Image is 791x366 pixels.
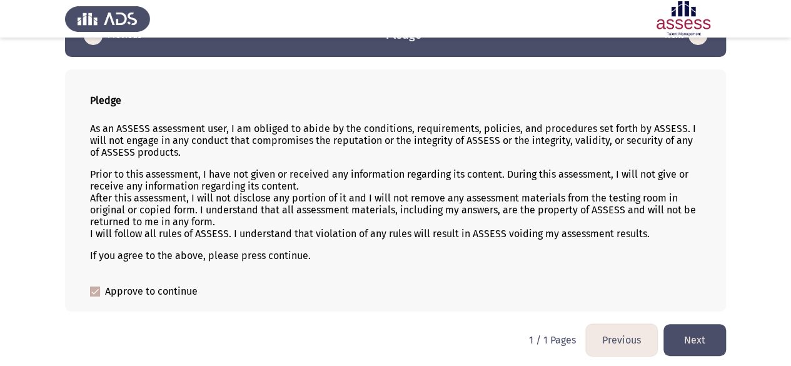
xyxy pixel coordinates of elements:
[90,168,701,240] p: Prior to this assessment, I have not given or received any information regarding its content. Dur...
[90,123,701,158] p: As an ASSESS assessment user, I am obliged to abide by the conditions, requirements, policies, an...
[529,334,576,346] p: 1 / 1 Pages
[90,94,121,106] b: Pledge
[663,324,726,356] button: load next page
[105,284,198,299] span: Approve to continue
[586,324,657,356] button: load previous page
[90,250,701,262] p: If you agree to the above, please press continue.
[65,1,150,36] img: Assess Talent Management logo
[641,1,726,36] img: Assessment logo of ASSESS English Language Assessment (3 Module) (Ad - IB)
